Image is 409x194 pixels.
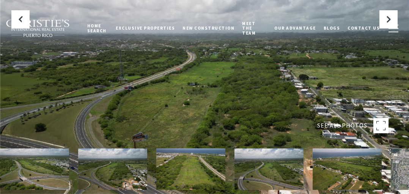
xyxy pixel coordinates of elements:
[116,25,175,31] span: Exclusive Properties
[156,148,225,190] img: State Highway #2, KM 83.1 BO. CARRIZALES
[182,25,234,31] span: New Construction
[317,121,367,131] span: SEE ALL PHOTOS
[324,25,340,31] span: Blogs
[238,14,271,43] a: Meet the Team
[6,19,70,38] img: Christie's International Real Estate black text logo
[179,19,238,38] a: New Construction
[274,25,316,31] span: Our Advantage
[78,148,147,190] img: State Highway #2, KM 83.1 BO. CARRIZALES
[271,19,320,38] a: Our Advantage
[83,16,112,40] a: Home Search
[320,19,344,38] a: Blogs
[112,19,179,38] a: Exclusive Properties
[234,148,304,190] img: State Highway #2, KM 83.1 BO. CARRIZALES
[348,25,380,31] span: Contact Us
